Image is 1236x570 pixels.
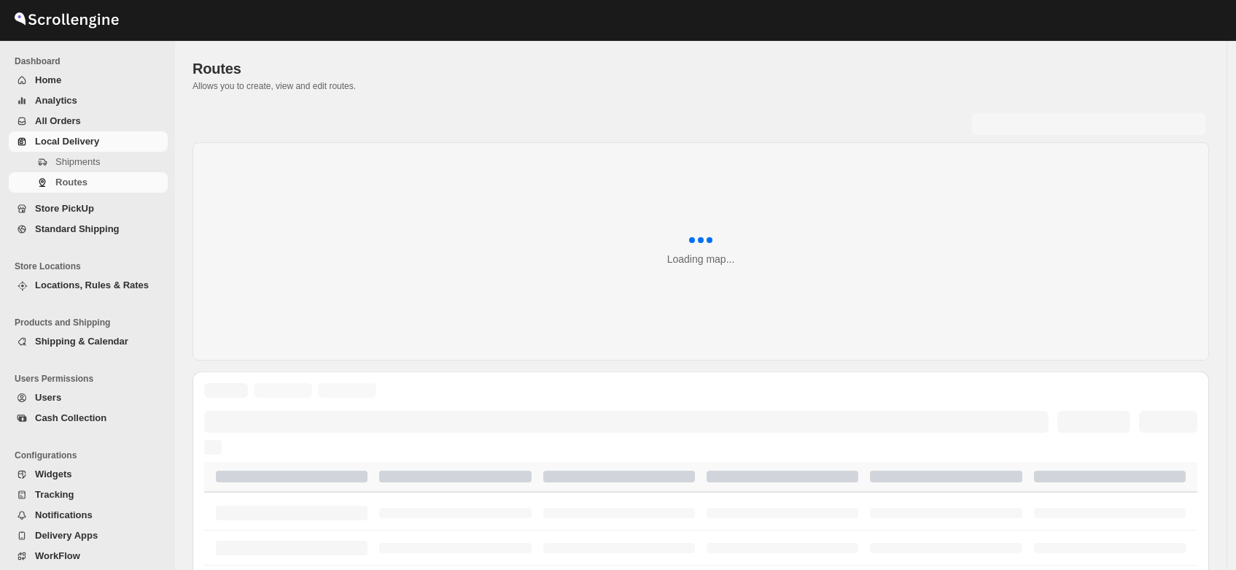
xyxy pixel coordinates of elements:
span: Products and Shipping [15,317,168,328]
button: Notifications [9,505,168,525]
button: Users [9,388,168,408]
button: Shipments [9,152,168,172]
button: WorkFlow [9,546,168,566]
button: Widgets [9,464,168,485]
span: Store Locations [15,261,168,272]
button: Tracking [9,485,168,505]
span: Standard Shipping [35,223,120,234]
button: Shipping & Calendar [9,331,168,352]
span: Widgets [35,469,71,480]
div: Loading map... [667,252,735,266]
span: Dashboard [15,55,168,67]
button: Routes [9,172,168,193]
span: Cash Collection [35,412,106,423]
span: Users Permissions [15,373,168,385]
span: Analytics [35,95,77,106]
span: Delivery Apps [35,530,98,541]
button: Analytics [9,90,168,111]
button: Locations, Rules & Rates [9,275,168,296]
button: Delivery Apps [9,525,168,546]
span: WorkFlow [35,550,80,561]
span: Home [35,74,61,85]
button: Cash Collection [9,408,168,428]
span: Notifications [35,509,93,520]
p: Allows you to create, view and edit routes. [193,80,1209,92]
span: All Orders [35,115,81,126]
span: Routes [55,177,88,188]
span: Local Delivery [35,136,99,147]
span: Locations, Rules & Rates [35,280,149,290]
span: Users [35,392,61,403]
span: Store PickUp [35,203,94,214]
button: Home [9,70,168,90]
span: Routes [193,61,241,77]
button: All Orders [9,111,168,131]
span: Shipping & Calendar [35,336,128,347]
span: Configurations [15,450,168,461]
span: Shipments [55,156,100,167]
span: Tracking [35,489,74,500]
